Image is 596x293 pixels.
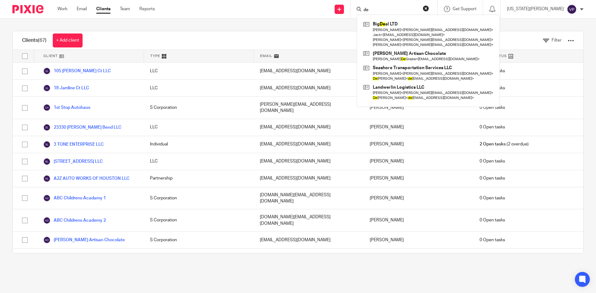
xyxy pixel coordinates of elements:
[43,194,106,202] a: ABC Childrens Acadamy 1
[144,187,254,209] div: S Corporation
[254,170,363,187] div: [EMAIL_ADDRESS][DOMAIN_NAME]
[43,104,90,111] a: 1st Stop Autohaus
[38,38,47,43] span: (67)
[43,124,51,131] img: svg%3E
[260,53,273,59] span: Email
[12,5,43,13] img: Pixie
[57,6,67,12] a: Work
[43,175,129,182] a: A2Z AUTO WORKS OF HOUSTON LLC
[254,187,363,209] div: [DOMAIN_NAME][EMAIL_ADDRESS][DOMAIN_NAME]
[363,97,473,119] div: [PERSON_NAME]
[43,158,51,165] img: svg%3E
[43,141,51,148] img: svg%3E
[363,249,473,265] div: [PERSON_NAME] [PERSON_NAME]
[43,236,51,244] img: svg%3E
[552,38,562,42] span: Filter
[480,141,529,147] span: (2 overdue)
[144,209,254,231] div: S Corporation
[53,33,83,47] a: + Add client
[254,209,363,231] div: [DOMAIN_NAME][EMAIL_ADDRESS][DOMAIN_NAME]
[480,217,505,223] span: 0 Open tasks
[144,63,254,79] div: LLC
[480,237,505,243] span: 0 Open tasks
[139,6,155,12] a: Reports
[363,7,419,13] input: Search
[144,97,254,119] div: S Corporation
[480,175,505,181] span: 0 Open tasks
[77,6,87,12] a: Email
[254,97,363,119] div: [PERSON_NAME][EMAIL_ADDRESS][DOMAIN_NAME]
[254,63,363,79] div: [EMAIL_ADDRESS][DOMAIN_NAME]
[43,217,51,224] img: svg%3E
[363,209,473,231] div: [PERSON_NAME]
[43,236,125,244] a: [PERSON_NAME] Artisan Chocolate
[144,249,254,265] div: Individual
[43,104,51,111] img: svg%3E
[120,6,130,12] a: Team
[43,84,89,92] a: 18 Jardine Ct LLC
[480,124,505,130] span: 0 Open tasks
[480,104,505,111] span: 0 Open tasks
[144,80,254,96] div: LLC
[43,158,103,165] a: [STREET_ADDRESS] LLC
[507,6,564,12] p: [US_STATE][PERSON_NAME]
[43,124,121,131] a: 23330 [PERSON_NAME] Bend LLC
[96,6,111,12] a: Clients
[43,194,51,202] img: svg%3E
[144,119,254,136] div: LLC
[144,153,254,170] div: LLC
[254,232,363,248] div: [EMAIL_ADDRESS][DOMAIN_NAME]
[254,119,363,136] div: [EMAIL_ADDRESS][DOMAIN_NAME]
[363,232,473,248] div: [PERSON_NAME]
[480,141,506,147] span: 2 Open tasks
[43,67,51,75] img: svg%3E
[363,187,473,209] div: [PERSON_NAME]
[480,158,505,164] span: 0 Open tasks
[22,37,47,44] h1: Clients
[254,249,363,265] div: [EMAIL_ADDRESS][DOMAIN_NAME]
[150,53,160,59] span: Type
[144,136,254,153] div: Individual
[567,4,577,14] img: svg%3E
[363,119,473,136] div: [PERSON_NAME]
[363,170,473,187] div: [PERSON_NAME]
[254,80,363,96] div: [EMAIL_ADDRESS][DOMAIN_NAME]
[423,5,429,11] button: Clear
[43,53,58,59] span: Client
[43,217,106,224] a: ABC Childrens Academy 2
[363,136,473,153] div: [PERSON_NAME]
[480,195,505,201] span: 0 Open tasks
[144,170,254,187] div: Partnership
[254,136,363,153] div: [EMAIL_ADDRESS][DOMAIN_NAME]
[254,153,363,170] div: [EMAIL_ADDRESS][DOMAIN_NAME]
[19,50,31,62] input: Select all
[453,7,476,11] span: Get Support
[43,67,111,75] a: 105 [PERSON_NAME] Ct LLC
[43,141,104,148] a: 3 TONE ENTERPRISE LLC
[363,153,473,170] div: [PERSON_NAME]
[43,175,51,182] img: svg%3E
[43,84,51,92] img: svg%3E
[144,232,254,248] div: S Corporation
